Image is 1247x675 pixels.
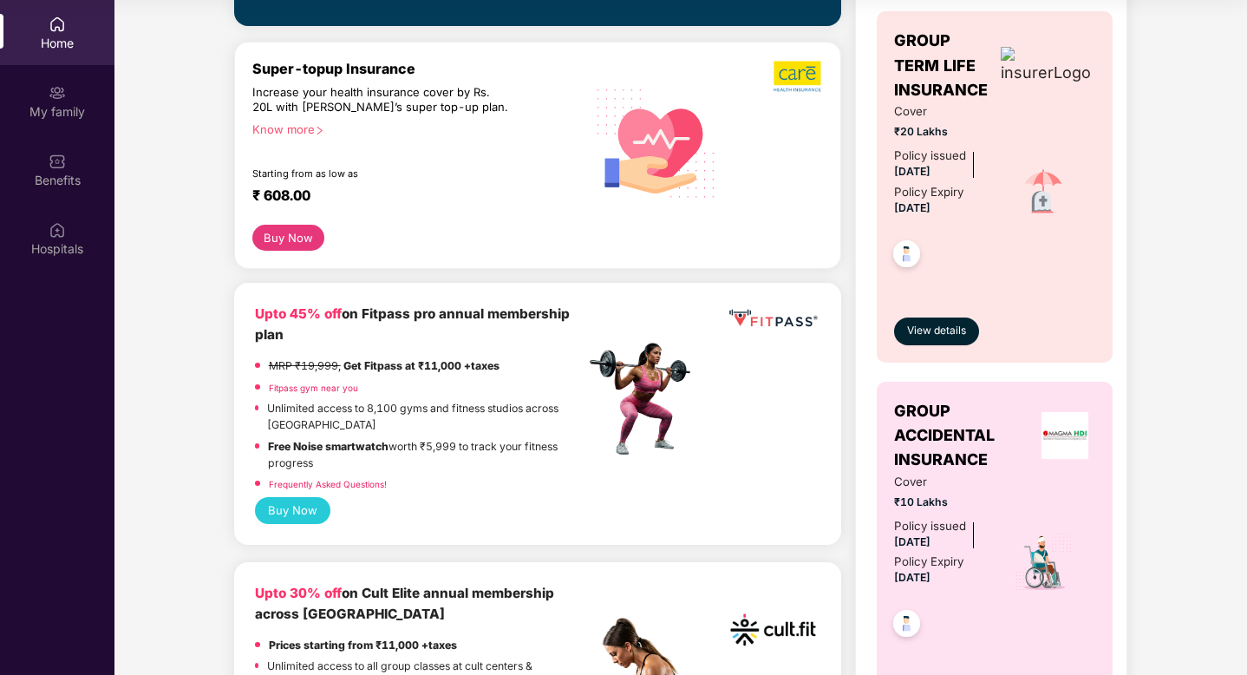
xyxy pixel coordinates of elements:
strong: Prices starting from ₹11,000 +taxes [269,639,457,652]
b: Upto 30% off [255,585,342,601]
img: insurerLogo [1041,412,1088,459]
span: [DATE] [894,165,930,178]
img: svg+xml;base64,PHN2ZyBpZD0iSG9zcGl0YWxzIiB4bWxucz0iaHR0cDovL3d3dy53My5vcmcvMjAwMC9zdmciIHdpZHRoPS... [49,221,66,239]
span: [DATE] [894,571,930,584]
span: Cover [894,102,992,121]
img: svg+xml;base64,PHN2ZyB4bWxucz0iaHR0cDovL3d3dy53My5vcmcvMjAwMC9zdmciIHdpZHRoPSI0OC45NDMiIGhlaWdodD... [885,605,928,647]
button: Buy Now [255,497,330,524]
img: svg+xml;base64,PHN2ZyB4bWxucz0iaHR0cDovL3d3dy53My5vcmcvMjAwMC9zdmciIHhtbG5zOnhsaW5rPSJodHRwOi8vd3... [585,69,728,214]
a: Fitpass gym near you [269,383,358,393]
img: svg+xml;base64,PHN2ZyBpZD0iQmVuZWZpdHMiIHhtbG5zPSJodHRwOi8vd3d3LnczLm9yZy8yMDAwL3N2ZyIgd2lkdGg9Ij... [49,153,66,170]
img: b5dec4f62d2307b9de63beb79f102df3.png [774,60,823,93]
span: View details [907,323,966,339]
div: Super-topup Insurance [252,60,585,77]
div: Policy issued [894,147,966,165]
span: [DATE] [894,201,930,214]
p: Unlimited access to 8,100 gyms and fitness studios across [GEOGRAPHIC_DATA] [267,400,584,434]
img: fpp.png [584,338,706,460]
del: MRP ₹19,999, [269,359,341,372]
img: svg+xml;base64,PHN2ZyB3aWR0aD0iMjAiIGhlaWdodD0iMjAiIHZpZXdCb3g9IjAgMCAyMCAyMCIgZmlsbD0ibm9uZSIgeG... [49,84,66,102]
div: ₹ 608.00 [252,187,568,207]
img: icon [1014,532,1074,593]
span: ₹10 Lakhs [894,494,992,510]
div: Policy issued [894,517,966,535]
strong: Get Fitpass at ₹11,000 +taxes [343,359,499,372]
span: GROUP TERM LIFE INSURANCE [894,29,997,102]
b: on Cult Elite annual membership across [GEOGRAPHIC_DATA] [255,585,554,622]
img: insurerLogo [1001,47,1091,85]
img: svg+xml;base64,PHN2ZyB4bWxucz0iaHR0cDovL3d3dy53My5vcmcvMjAwMC9zdmciIHdpZHRoPSI0OC45NDMiIGhlaWdodD... [885,235,928,278]
b: Upto 45% off [255,305,342,322]
button: View details [894,318,979,345]
strong: Free Noise smartwatch [268,440,388,453]
img: fppp.png [726,304,820,333]
img: icon [1013,162,1074,223]
div: Know more [252,122,575,134]
span: Cover [894,473,992,491]
p: worth ₹5,999 to track your fitness progress [268,438,584,472]
span: ₹20 Lakhs [894,123,992,140]
button: Buy Now [252,225,324,251]
div: Policy Expiry [894,183,963,201]
div: Policy Expiry [894,553,963,571]
span: right [315,126,324,135]
div: Starting from as low as [252,167,512,180]
b: on Fitpass pro annual membership plan [255,305,570,343]
span: [DATE] [894,535,930,548]
div: Increase your health insurance cover by Rs. 20L with [PERSON_NAME]’s super top-up plan. [252,85,511,115]
a: Frequently Asked Questions! [269,479,387,489]
img: svg+xml;base64,PHN2ZyBpZD0iSG9tZSIgeG1sbnM9Imh0dHA6Ly93d3cudzMub3JnLzIwMDAvc3ZnIiB3aWR0aD0iMjAiIG... [49,16,66,33]
span: GROUP ACCIDENTAL INSURANCE [894,399,1035,473]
